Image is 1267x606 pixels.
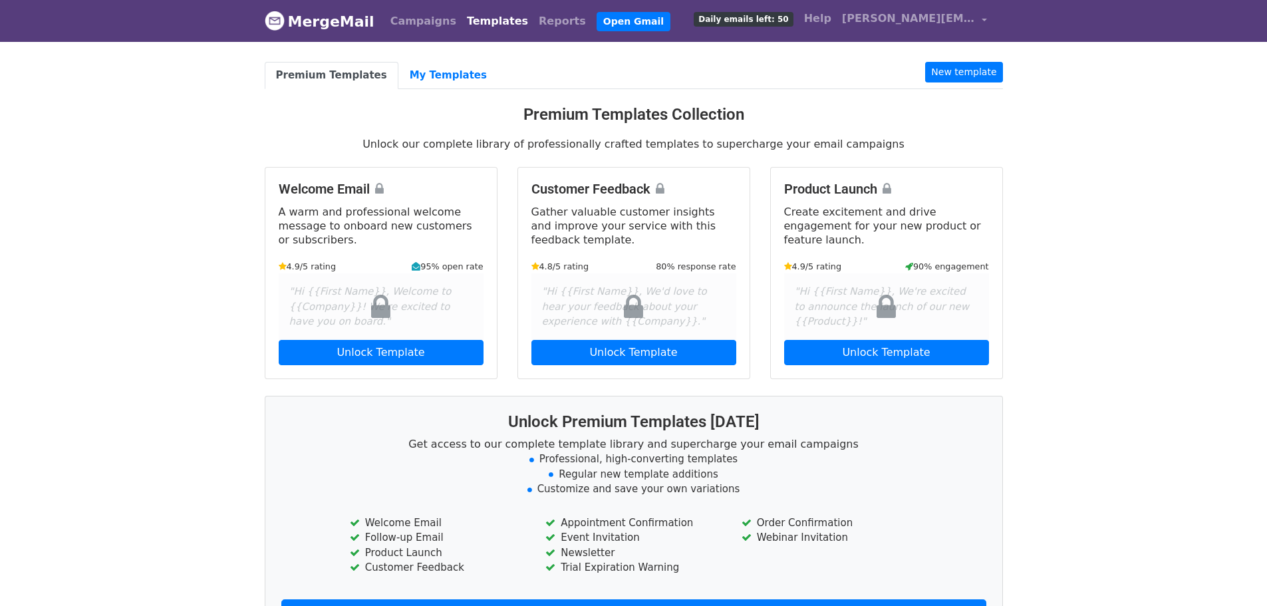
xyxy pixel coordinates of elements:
[281,437,986,451] p: Get access to our complete template library and supercharge your email campaigns
[531,340,736,365] a: Unlock Template
[265,105,1003,124] h3: Premium Templates Collection
[350,545,525,561] li: Product Launch
[905,260,989,273] small: 90% engagement
[281,412,986,432] h3: Unlock Premium Templates [DATE]
[265,137,1003,151] p: Unlock our complete library of professionally crafted templates to supercharge your email campaigns
[350,560,525,575] li: Customer Feedback
[688,5,798,32] a: Daily emails left: 50
[837,5,992,37] a: [PERSON_NAME][EMAIL_ADDRESS][PERSON_NAME][DOMAIN_NAME]
[742,516,917,531] li: Order Confirmation
[694,12,793,27] span: Daily emails left: 50
[784,205,989,247] p: Create excitement and drive engagement for your new product or feature launch.
[842,11,975,27] span: [PERSON_NAME][EMAIL_ADDRESS][PERSON_NAME][DOMAIN_NAME]
[545,516,721,531] li: Appointment Confirmation
[398,62,498,89] a: My Templates
[531,260,589,273] small: 4.8/5 rating
[350,516,525,531] li: Welcome Email
[281,482,986,497] li: Customize and save your own variations
[925,62,1002,82] a: New template
[281,467,986,482] li: Regular new template additions
[385,8,462,35] a: Campaigns
[265,62,398,89] a: Premium Templates
[531,181,736,197] h4: Customer Feedback
[531,273,736,340] div: "Hi {{First Name}}, We'd love to hear your feedback about your experience with {{Company}}."
[265,11,285,31] img: MergeMail logo
[784,340,989,365] a: Unlock Template
[279,205,484,247] p: A warm and professional welcome message to onboard new customers or subscribers.
[279,273,484,340] div: "Hi {{First Name}}, Welcome to {{Company}}! We're excited to have you on board."
[281,452,986,467] li: Professional, high-converting templates
[597,12,670,31] a: Open Gmail
[545,560,721,575] li: Trial Expiration Warning
[656,260,736,273] small: 80% response rate
[531,205,736,247] p: Gather valuable customer insights and improve your service with this feedback template.
[545,545,721,561] li: Newsletter
[279,260,337,273] small: 4.9/5 rating
[533,8,591,35] a: Reports
[784,181,989,197] h4: Product Launch
[412,260,483,273] small: 95% open rate
[784,260,842,273] small: 4.9/5 rating
[279,340,484,365] a: Unlock Template
[545,530,721,545] li: Event Invitation
[799,5,837,32] a: Help
[279,181,484,197] h4: Welcome Email
[265,7,374,35] a: MergeMail
[742,530,917,545] li: Webinar Invitation
[462,8,533,35] a: Templates
[784,273,989,340] div: "Hi {{First Name}}, We're excited to announce the launch of our new {{Product}}!"
[350,530,525,545] li: Follow-up Email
